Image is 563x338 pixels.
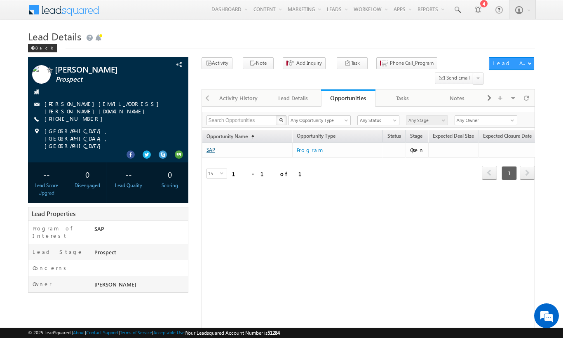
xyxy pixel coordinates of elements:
[289,117,345,124] span: Any Opportunity Type
[120,330,152,335] a: Terms of Service
[14,43,35,54] img: d_60004797649_company_0_60004797649
[406,131,427,142] a: Stage
[410,146,425,154] div: Open
[410,133,422,139] span: Stage
[337,57,368,69] button: Task
[113,182,145,189] div: Lead Quality
[30,182,63,197] div: Lead Score Upgrad
[455,115,517,125] input: Type to Search
[92,225,188,236] div: SAP
[28,44,61,51] a: Back
[33,248,83,256] label: Lead Stage
[520,166,535,180] span: next
[482,167,497,180] a: prev
[45,127,174,150] span: [GEOGRAPHIC_DATA], [GEOGRAPHIC_DATA], [GEOGRAPHIC_DATA]
[56,75,155,84] span: Prospect
[28,329,280,337] span: © 2025 LeadSquared | | | | |
[202,131,258,142] a: Opportunity Name(sorted ascending)
[383,131,405,142] a: Status
[273,93,313,103] div: Lead Details
[45,115,107,123] span: [PHONE_NUMBER]
[297,145,379,155] a: Program
[32,209,75,218] span: Lead Properties
[206,147,215,153] a: SAP
[153,167,186,182] div: 0
[33,225,86,239] label: Program of Interest
[382,93,422,103] div: Tasks
[435,73,474,84] button: Send Email
[94,281,136,288] span: [PERSON_NAME]
[283,57,326,69] button: Add Inquiry
[92,248,188,260] div: Prospect
[153,182,186,189] div: Scoring
[71,182,104,189] div: Disengaged
[32,65,51,87] img: Profile photo
[429,131,478,142] a: Expected Deal Size
[248,134,254,140] span: (sorted ascending)
[202,57,232,69] button: Activity
[446,74,470,82] span: Send Email
[11,76,150,247] textarea: Type your message and hit 'Enter'
[212,89,266,107] a: Activity History
[375,89,430,107] a: Tasks
[436,93,477,103] div: Notes
[321,89,375,107] a: Opportunities
[390,59,434,67] span: Phone Call_Program
[73,330,85,335] a: About
[206,133,248,139] span: Opportunity Name
[293,131,382,142] span: Opportunity Type
[43,43,138,54] div: Chat with us now
[220,171,227,175] span: select
[433,133,474,139] span: Expected Deal Size
[71,167,104,182] div: 0
[506,116,516,124] a: Show All Items
[153,330,185,335] a: Acceptable Use
[489,57,534,70] button: Lead Actions
[406,117,446,124] span: Any Stage
[406,115,448,125] a: Any Stage
[232,169,312,178] div: 1 - 1 of 1
[493,59,528,67] div: Lead Actions
[243,57,274,69] button: Note
[479,131,536,142] a: Expected Closure Date
[28,44,57,52] div: Back
[327,94,369,102] div: Opportunities
[218,93,259,103] div: Activity History
[55,65,154,73] span: [PERSON_NAME]
[28,30,81,43] span: Lead Details
[113,167,145,182] div: --
[358,117,397,124] span: Any Status
[33,264,69,272] label: Concerns
[207,169,220,178] span: 15
[502,166,517,180] span: 1
[483,133,532,139] span: Expected Closure Date
[33,280,52,288] label: Owner
[520,167,535,180] a: next
[135,4,155,24] div: Minimize live chat window
[376,57,437,69] button: Phone Call_Program
[267,330,280,336] span: 51284
[296,59,322,67] span: Add Inquiry
[112,254,150,265] em: Start Chat
[482,166,497,180] span: prev
[430,89,484,107] a: Notes
[45,100,163,115] a: [PERSON_NAME][EMAIL_ADDRESS][PERSON_NAME][DOMAIN_NAME]
[288,115,351,125] a: Any Opportunity Type
[86,330,119,335] a: Contact Support
[279,118,283,122] img: Search
[357,115,399,125] a: Any Status
[266,89,321,107] a: Lead Details
[30,167,63,182] div: --
[186,330,280,336] span: Your Leadsquared Account Number is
